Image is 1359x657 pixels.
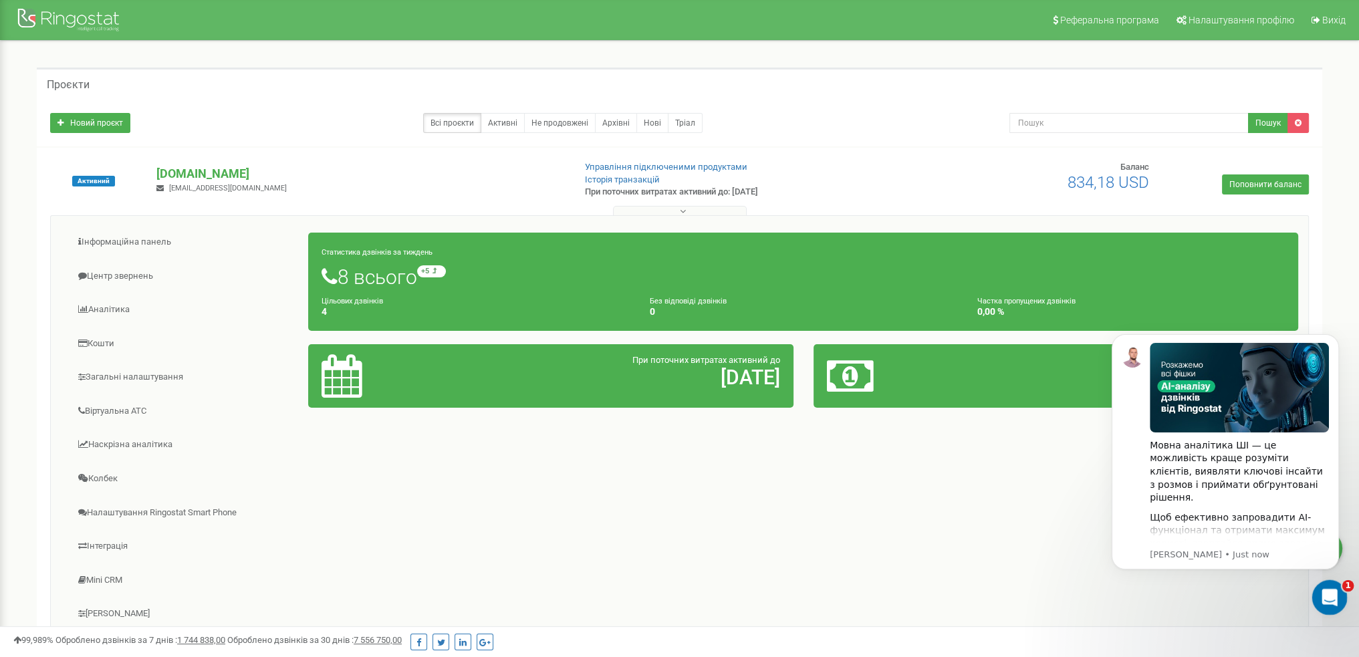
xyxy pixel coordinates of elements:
[61,226,309,259] a: Інформаційна панель
[55,635,225,645] span: Оброблено дзвінків за 7 днів :
[322,248,433,257] small: Статистика дзвінків за тиждень
[61,564,309,597] a: Mini CRM
[1222,174,1309,194] a: Поповнити баланс
[649,297,726,305] small: Без відповіді дзвінків
[524,113,596,133] a: Не продовжені
[354,635,402,645] u: 7 556 750,00
[61,395,309,428] a: Віртуальна АТС
[47,79,90,91] h5: Проєкти
[977,307,1285,317] h4: 0,00 %
[1189,15,1294,25] span: Налаштування профілю
[423,113,481,133] a: Всі проєкти
[636,113,668,133] a: Нові
[322,265,1285,288] h1: 8 всього
[1312,580,1348,616] iframe: Intercom live chat
[1248,113,1288,133] button: Пошук
[61,361,309,394] a: Загальні налаштування
[481,113,525,133] a: Активні
[668,113,703,133] a: Тріал
[322,307,629,317] h4: 4
[61,327,309,360] a: Кошти
[585,162,747,172] a: Управління підключеними продуктами
[986,366,1285,388] h2: 834,18 $
[1120,162,1149,172] span: Баланс
[481,366,780,388] h2: [DATE]
[61,497,309,529] a: Налаштування Ringostat Smart Phone
[227,635,402,645] span: Оброблено дзвінків за 30 днів :
[50,113,130,133] a: Новий проєкт
[61,260,309,293] a: Центр звернень
[632,355,780,365] span: При поточних витратах активний до
[595,113,637,133] a: Архівні
[585,174,660,184] a: Історія транзакцій
[13,635,53,645] span: 99,989%
[977,297,1076,305] small: Частка пропущених дзвінків
[72,176,115,186] span: Активний
[169,184,287,192] span: [EMAIL_ADDRESS][DOMAIN_NAME]
[649,307,957,317] h4: 0
[1068,173,1149,192] span: 834,18 USD
[61,428,309,461] a: Наскрізна аналітика
[1342,580,1354,592] span: 1
[177,635,225,645] u: 1 744 838,00
[1322,15,1346,25] span: Вихід
[61,598,309,630] a: [PERSON_NAME]
[61,463,309,495] a: Колбек
[61,530,309,563] a: Інтеграція
[585,186,884,199] p: При поточних витратах активний до: [DATE]
[1009,113,1249,133] input: Пошук
[1060,15,1159,25] span: Реферальна програма
[156,165,563,182] p: [DOMAIN_NAME]
[1092,314,1359,621] iframe: Intercom notifications message
[322,297,383,305] small: Цільових дзвінків
[61,293,309,326] a: Аналiтика
[417,265,446,277] small: +5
